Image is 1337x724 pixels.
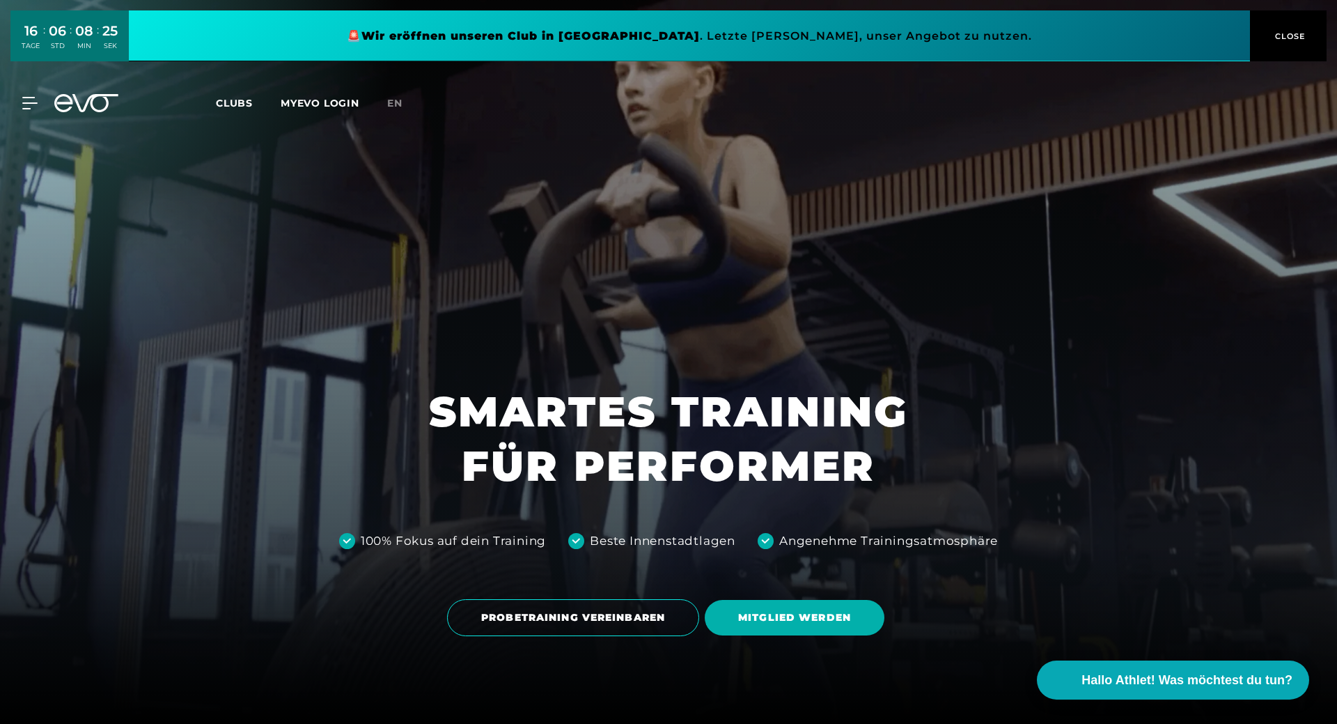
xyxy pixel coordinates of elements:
span: Hallo Athlet! Was möchtest du tun? [1081,671,1292,690]
span: PROBETRAINING VEREINBAREN [481,610,665,625]
div: : [97,22,99,59]
span: en [387,97,402,109]
a: PROBETRAINING VEREINBAREN [447,589,705,647]
a: Clubs [216,96,281,109]
div: TAGE [22,41,40,51]
div: 16 [22,21,40,41]
div: 25 [102,21,118,41]
div: MIN [75,41,93,51]
span: CLOSE [1272,30,1306,43]
div: STD [49,41,66,51]
div: Beste Innenstadtlagen [590,532,735,550]
div: : [70,22,72,59]
a: en [387,95,419,111]
a: MYEVO LOGIN [281,97,359,109]
div: 100% Fokus auf dein Training [361,532,546,550]
span: MITGLIED WERDEN [738,610,851,625]
h1: SMARTES TRAINING FÜR PERFORMER [429,385,908,493]
div: 06 [49,21,66,41]
div: SEK [102,41,118,51]
span: Clubs [216,97,253,109]
button: Hallo Athlet! Was möchtest du tun? [1037,661,1309,700]
a: MITGLIED WERDEN [705,590,890,646]
button: CLOSE [1250,10,1327,61]
div: 08 [75,21,93,41]
div: Angenehme Trainingsatmosphäre [779,532,998,550]
div: : [43,22,45,59]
